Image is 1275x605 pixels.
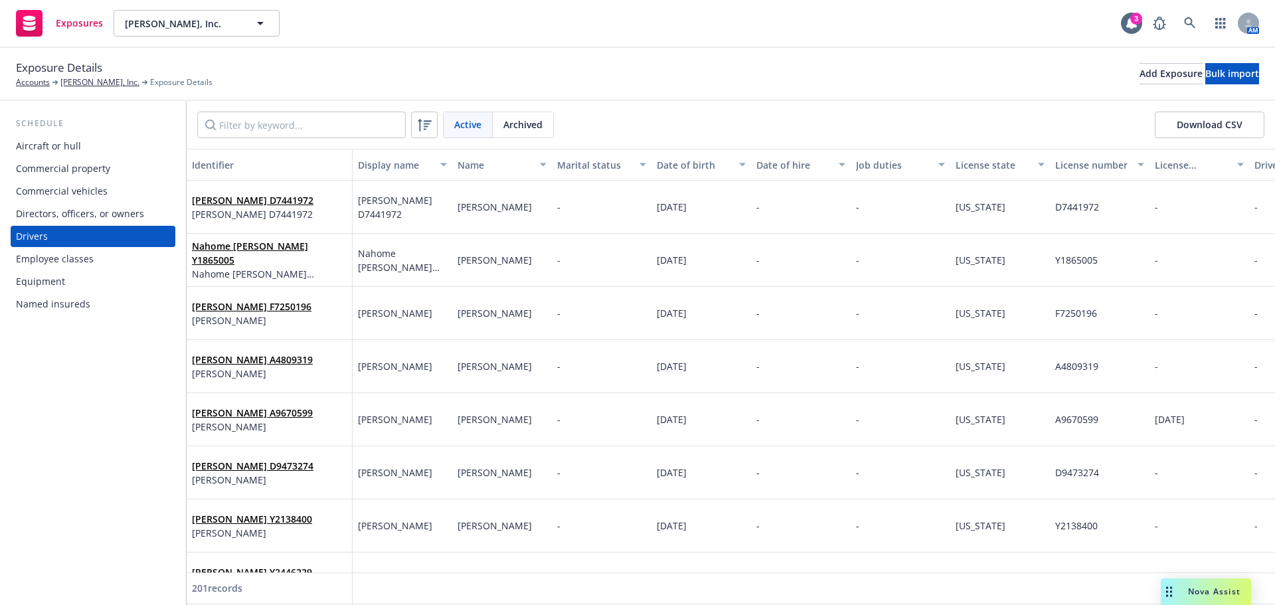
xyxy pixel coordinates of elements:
[192,300,311,313] span: [PERSON_NAME] F7250196
[454,118,481,131] span: Active
[956,466,1005,479] span: [US_STATE]
[856,307,859,319] span: -
[56,18,103,29] span: Exposures
[1055,519,1098,532] span: Y2138400
[16,271,65,292] div: Equipment
[1155,413,1185,426] span: [DATE]
[11,226,175,247] a: Drivers
[1254,360,1258,373] span: -
[125,17,240,31] span: [PERSON_NAME], Inc.
[458,307,532,319] span: [PERSON_NAME]
[1140,64,1203,84] div: Add Exposure
[657,201,687,213] span: [DATE]
[1130,13,1142,25] div: 3
[11,294,175,315] a: Named insureds
[192,313,311,327] span: [PERSON_NAME]
[1155,254,1158,266] span: -
[192,526,312,540] span: [PERSON_NAME]
[192,267,347,281] span: Nahome [PERSON_NAME] Y1865005
[11,181,175,202] a: Commercial vehicles
[358,359,432,373] span: [PERSON_NAME]
[956,201,1005,213] span: [US_STATE]
[856,254,859,266] span: -
[358,246,447,274] span: Nahome [PERSON_NAME] Y1865005
[756,413,760,426] span: -
[11,158,175,179] a: Commercial property
[1254,307,1258,319] span: -
[956,360,1005,373] span: [US_STATE]
[358,193,447,221] span: [PERSON_NAME] D7441972
[1055,254,1098,266] span: Y1865005
[11,117,175,130] div: Schedule
[657,158,731,172] div: Date of birth
[192,240,308,266] a: Nahome [PERSON_NAME] Y1865005
[956,519,1005,532] span: [US_STATE]
[956,158,1030,172] div: License state
[756,158,831,172] div: Date of hire
[657,307,687,319] span: [DATE]
[856,466,859,479] span: -
[1055,307,1097,319] span: F7250196
[458,466,532,479] span: [PERSON_NAME]
[187,149,353,181] button: Identifier
[16,226,48,247] div: Drivers
[1254,254,1258,266] span: -
[358,466,432,479] span: [PERSON_NAME]
[1050,149,1149,181] button: License number
[192,353,313,366] a: [PERSON_NAME] A4809319
[16,135,81,157] div: Aircraft or hull
[557,158,632,172] div: Marital status
[192,207,313,221] span: [PERSON_NAME] D7441972
[1205,63,1259,84] button: Bulk import
[557,519,560,532] span: -
[756,466,760,479] span: -
[552,149,651,181] button: Marital status
[1055,158,1130,172] div: License number
[1140,63,1203,84] button: Add Exposure
[192,420,313,434] span: [PERSON_NAME]
[557,360,560,373] span: -
[657,413,687,426] span: [DATE]
[358,158,432,172] div: Display name
[1155,307,1158,319] span: -
[192,473,313,487] span: [PERSON_NAME]
[197,112,406,138] input: Filter by keyword...
[1149,149,1249,181] button: License expiration date
[11,135,175,157] a: Aircraft or hull
[657,360,687,373] span: [DATE]
[192,367,313,381] span: [PERSON_NAME]
[956,307,1005,319] span: [US_STATE]
[956,413,1005,426] span: [US_STATE]
[1146,10,1173,37] a: Report a Bug
[1254,201,1258,213] span: -
[192,513,312,525] a: [PERSON_NAME] Y2138400
[353,149,452,181] button: Display name
[358,519,432,533] span: [PERSON_NAME]
[557,201,560,213] span: -
[851,149,950,181] button: Job duties
[856,201,859,213] span: -
[1155,112,1264,138] button: Download CSV
[756,201,760,213] span: -
[16,158,110,179] div: Commercial property
[651,149,751,181] button: Date of birth
[751,149,851,181] button: Date of hire
[1161,578,1177,605] div: Drag to move
[192,459,313,473] span: [PERSON_NAME] D9473274
[856,413,859,426] span: -
[1055,201,1099,213] span: D7441972
[458,254,532,266] span: [PERSON_NAME]
[557,466,560,479] span: -
[192,566,312,578] a: [PERSON_NAME] Y2446229
[16,203,144,224] div: Directors, officers, or owners
[192,193,313,207] span: [PERSON_NAME] D7441972
[1155,519,1158,532] span: -
[192,406,313,419] a: [PERSON_NAME] A9670599
[192,406,313,420] span: [PERSON_NAME] A9670599
[657,466,687,479] span: [DATE]
[192,239,347,267] span: Nahome [PERSON_NAME] Y1865005
[950,149,1050,181] button: License state
[150,76,212,88] span: Exposure Details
